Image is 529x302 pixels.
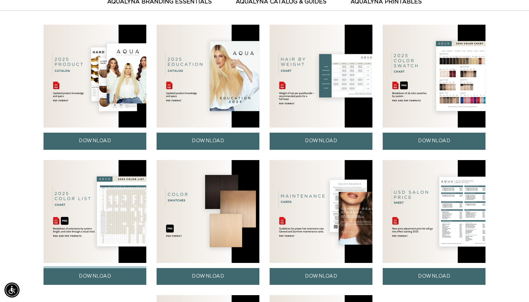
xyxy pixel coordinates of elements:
a: DOWNLOAD [383,133,485,149]
a: DOWNLOAD [44,268,146,285]
a: DOWNLOAD [44,133,146,149]
a: DOWNLOAD [383,268,485,285]
div: Accessibility Menu [4,282,20,298]
a: DOWNLOAD [157,133,259,149]
a: DOWNLOAD [270,133,372,149]
a: DOWNLOAD [157,268,259,285]
iframe: Chat Widget [495,269,529,302]
a: DOWNLOAD [270,268,372,285]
